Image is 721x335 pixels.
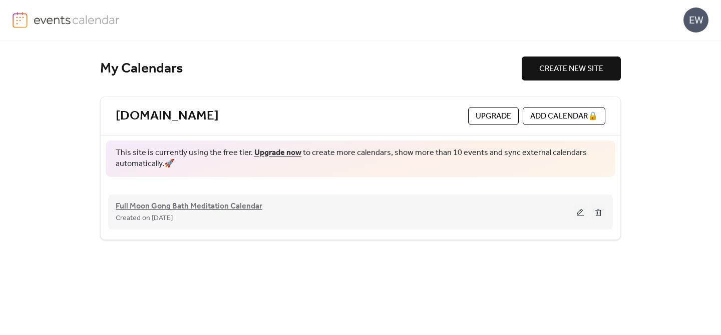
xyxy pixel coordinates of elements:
img: logo [13,12,28,28]
span: This site is currently using the free tier. to create more calendars, show more than 10 events an... [116,147,605,170]
div: My Calendars [100,60,522,77]
span: Upgrade [476,110,511,122]
img: logo-type [34,12,120,27]
a: [DOMAIN_NAME] [116,108,219,124]
a: Upgrade now [254,145,301,160]
span: Full Moon Gong Bath Meditation Calendar [116,200,262,212]
button: Upgrade [468,107,519,125]
div: EW [683,7,708,32]
a: Full Moon Gong Bath Meditation Calendar [116,203,262,209]
span: CREATE NEW SITE [539,63,603,75]
button: CREATE NEW SITE [522,56,621,80]
span: Created on [DATE] [116,212,173,224]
